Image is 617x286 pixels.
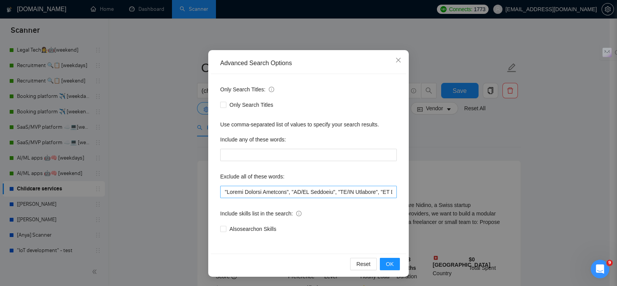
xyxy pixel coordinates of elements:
[591,260,609,278] iframe: Intercom live chat
[356,260,371,268] span: Reset
[220,170,285,183] label: Exclude all of these words:
[395,57,401,63] span: close
[220,85,274,94] span: Only Search Titles:
[226,225,279,233] span: Also search on Skills
[386,260,394,268] span: OK
[220,120,397,129] div: Use comma-separated list of values to specify your search results.
[380,258,400,270] button: OK
[388,50,409,71] button: Close
[350,258,377,270] button: Reset
[607,260,613,266] span: 9
[220,59,397,67] div: Advanced Search Options
[296,211,302,216] span: info-circle
[269,87,274,92] span: info-circle
[226,101,276,109] span: Only Search Titles
[220,133,286,146] label: Include any of these words:
[220,209,302,218] span: Include skills list in the search:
